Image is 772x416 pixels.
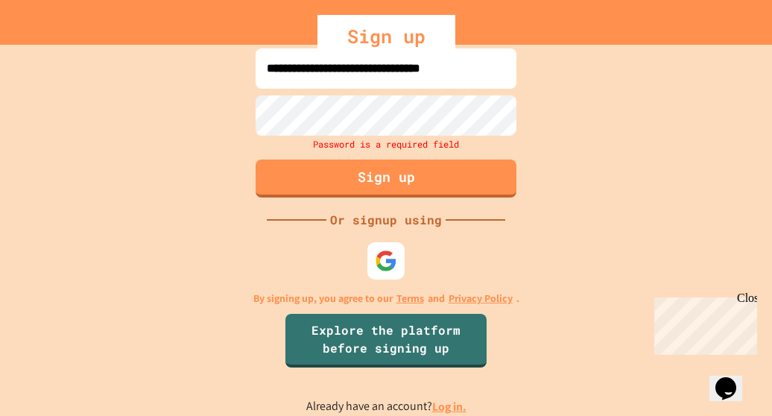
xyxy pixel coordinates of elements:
[375,250,397,272] img: google-icon.svg
[253,291,519,306] p: By signing up, you agree to our and .
[709,356,757,401] iframe: chat widget
[449,291,513,306] a: Privacy Policy
[252,136,520,152] div: Password is a required field
[285,314,487,368] a: Explore the platform before signing up
[396,291,424,306] a: Terms
[326,211,446,229] div: Or signup using
[256,160,516,198] button: Sign up
[432,399,466,415] a: Log in.
[6,6,103,95] div: Chat with us now!Close
[648,291,757,355] iframe: chat widget
[306,397,466,416] p: Already have an account?
[317,15,455,58] div: Sign up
